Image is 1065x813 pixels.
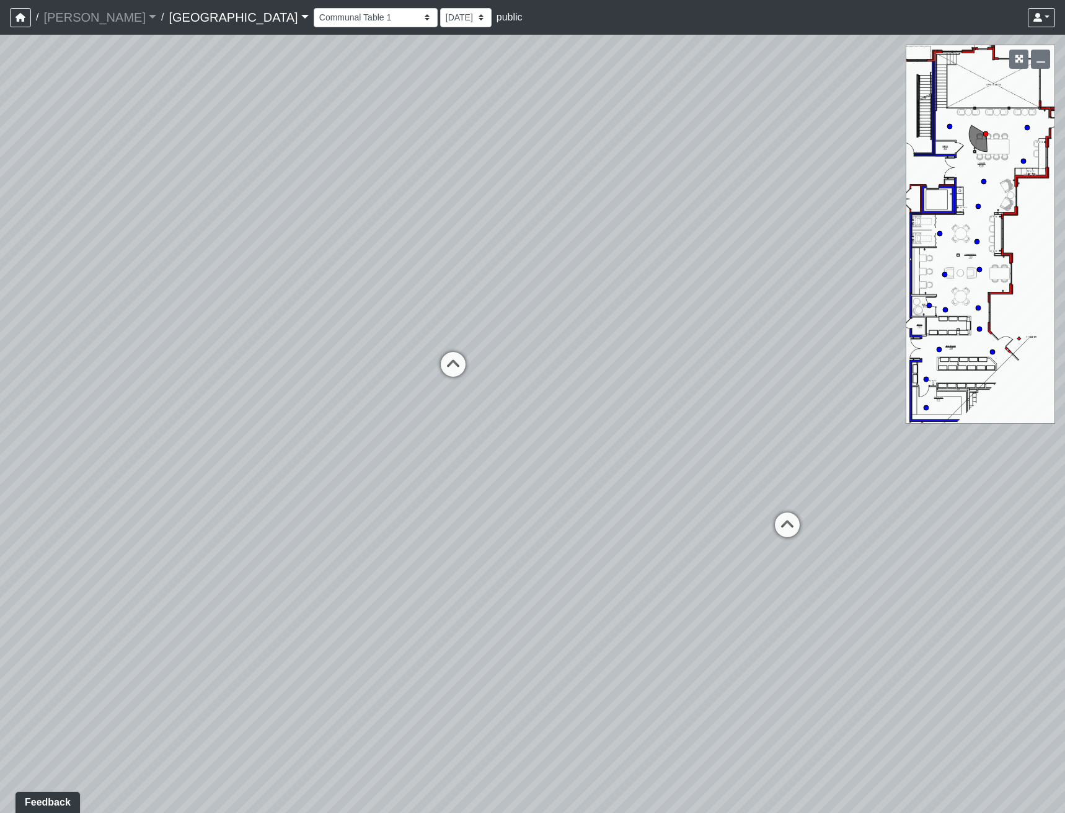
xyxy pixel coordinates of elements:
[31,5,43,30] span: /
[9,788,82,813] iframe: Ybug feedback widget
[43,5,156,30] a: [PERSON_NAME]
[156,5,169,30] span: /
[497,12,523,22] span: public
[169,5,308,30] a: [GEOGRAPHIC_DATA]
